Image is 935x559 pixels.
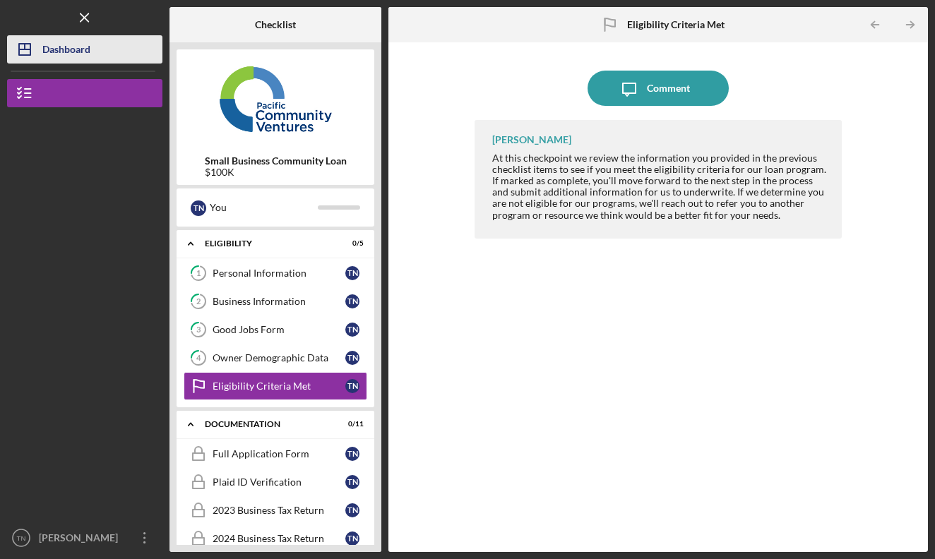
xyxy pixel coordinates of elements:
[191,200,206,216] div: T N
[345,475,359,489] div: T N
[210,196,318,220] div: You
[345,503,359,517] div: T N
[184,440,367,468] a: Full Application FormTN
[345,323,359,337] div: T N
[184,496,367,524] a: 2023 Business Tax ReturnTN
[213,268,345,279] div: Personal Information
[213,296,345,307] div: Business Information
[7,35,162,64] button: Dashboard
[184,468,367,496] a: Plaid ID VerificationTN
[627,19,725,30] b: Eligibility Criteria Met
[588,71,729,106] button: Comment
[213,352,345,363] div: Owner Demographic Data
[196,325,201,335] tspan: 3
[205,155,347,167] b: Small Business Community Loan
[345,531,359,546] div: T N
[213,448,345,459] div: Full Application Form
[213,533,345,544] div: 2024 Business Tax Return
[184,259,367,287] a: 1Personal InformationTN
[345,294,359,308] div: T N
[184,315,367,344] a: 3Good Jobs FormTN
[196,354,201,363] tspan: 4
[345,351,359,365] div: T N
[184,344,367,372] a: 4Owner Demographic DataTN
[184,372,367,400] a: Eligibility Criteria MetTN
[213,505,345,516] div: 2023 Business Tax Return
[205,167,347,178] div: $100K
[17,534,26,542] text: TN
[492,134,571,145] div: [PERSON_NAME]
[213,324,345,335] div: Good Jobs Form
[213,380,345,392] div: Eligibility Criteria Met
[184,524,367,553] a: 2024 Business Tax ReturnTN
[492,152,828,221] div: At this checkpoint we review the information you provided in the previous checklist items to see ...
[35,524,127,555] div: [PERSON_NAME]
[255,19,296,30] b: Checklist
[338,420,364,428] div: 0 / 11
[345,379,359,393] div: T N
[177,56,374,141] img: Product logo
[184,287,367,315] a: 2Business InformationTN
[7,524,162,552] button: TN[PERSON_NAME]
[345,266,359,280] div: T N
[196,269,201,278] tspan: 1
[647,71,690,106] div: Comment
[338,239,364,248] div: 0 / 5
[345,447,359,461] div: T N
[42,35,90,67] div: Dashboard
[205,420,328,428] div: Documentation
[196,297,201,306] tspan: 2
[213,476,345,488] div: Plaid ID Verification
[205,239,328,248] div: Eligibility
